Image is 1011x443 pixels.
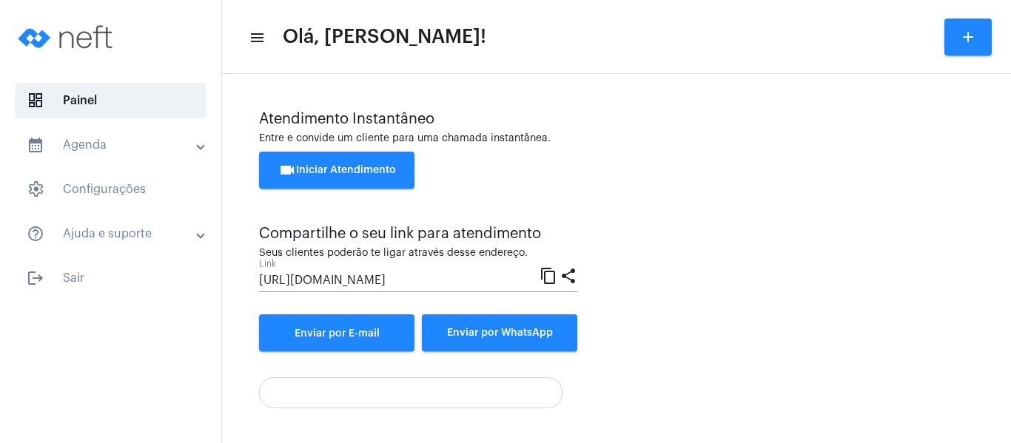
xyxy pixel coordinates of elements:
[15,172,206,207] span: Configurações
[560,266,577,284] mat-icon: share
[259,152,414,189] button: Iniciar Atendimento
[278,165,396,175] span: Iniciar Atendimento
[27,269,44,287] mat-icon: sidenav icon
[27,136,44,154] mat-icon: sidenav icon
[259,226,577,242] div: Compartilhe o seu link para atendimento
[295,328,380,339] span: Enviar por E-mail
[259,314,414,351] a: Enviar por E-mail
[278,161,296,179] mat-icon: videocam
[259,133,974,144] div: Entre e convide um cliente para uma chamada instantânea.
[15,260,206,296] span: Sair
[27,180,44,198] span: sidenav icon
[959,28,977,46] mat-icon: add
[12,7,123,67] img: logo-neft-novo-2.png
[447,328,553,338] span: Enviar por WhatsApp
[283,25,486,49] span: Olá, [PERSON_NAME]!
[9,216,221,251] mat-expansion-panel-header: sidenav iconAjuda e suporte
[27,92,44,109] span: sidenav icon
[27,136,198,154] mat-panel-title: Agenda
[249,29,263,47] mat-icon: sidenav icon
[259,111,974,127] div: Atendimento Instantâneo
[15,83,206,118] span: Painel
[259,248,577,259] div: Seus clientes poderão te ligar através desse endereço.
[9,127,221,163] mat-expansion-panel-header: sidenav iconAgenda
[27,225,198,243] mat-panel-title: Ajuda e suporte
[540,266,557,284] mat-icon: content_copy
[27,225,44,243] mat-icon: sidenav icon
[422,314,577,351] button: Enviar por WhatsApp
